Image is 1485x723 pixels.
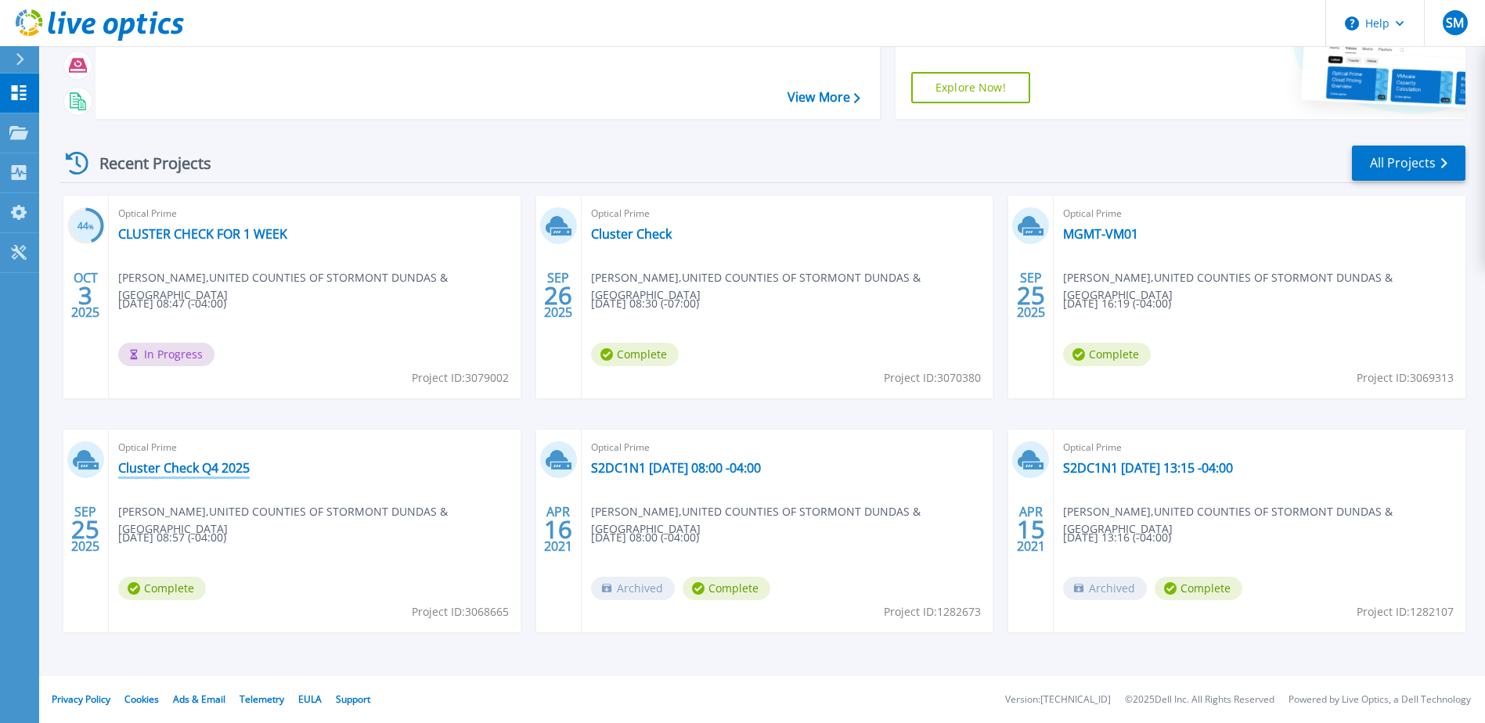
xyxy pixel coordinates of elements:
[88,222,94,231] span: %
[1063,295,1171,312] span: [DATE] 16:19 (-04:00)
[544,523,572,536] span: 16
[118,460,250,476] a: Cluster Check Q4 2025
[118,295,226,312] span: [DATE] 08:47 (-04:00)
[1125,695,1274,705] li: © 2025 Dell Inc. All Rights Reserved
[1063,503,1465,538] span: [PERSON_NAME] , UNITED COUNTIES OF STORMONT DUNDAS & [GEOGRAPHIC_DATA]
[70,501,100,558] div: SEP 2025
[1017,523,1045,536] span: 15
[1063,226,1138,242] a: MGMT-VM01
[788,90,860,105] a: View More
[1357,603,1454,620] span: Project ID: 1282107
[591,205,984,222] span: Optical Prime
[1063,577,1147,600] span: Archived
[591,577,675,600] span: Archived
[70,267,100,324] div: OCT 2025
[1017,289,1045,302] span: 25
[884,603,981,620] span: Project ID: 1282673
[683,577,770,600] span: Complete
[118,577,206,600] span: Complete
[118,343,214,366] span: In Progress
[118,205,511,222] span: Optical Prime
[591,269,993,304] span: [PERSON_NAME] , UNITED COUNTIES OF STORMONT DUNDAS & [GEOGRAPHIC_DATA]
[52,692,110,706] a: Privacy Policy
[591,439,984,456] span: Optical Prime
[1005,695,1111,705] li: Version: [TECHNICAL_ID]
[1063,269,1465,304] span: [PERSON_NAME] , UNITED COUNTIES OF STORMONT DUNDAS & [GEOGRAPHIC_DATA]
[1357,369,1454,387] span: Project ID: 3069313
[1016,267,1046,324] div: SEP 2025
[591,295,699,312] span: [DATE] 08:30 (-07:00)
[118,439,511,456] span: Optical Prime
[60,144,232,182] div: Recent Projects
[544,289,572,302] span: 26
[78,289,92,302] span: 3
[118,269,521,304] span: [PERSON_NAME] , UNITED COUNTIES OF STORMONT DUNDAS & [GEOGRAPHIC_DATA]
[1155,577,1242,600] span: Complete
[412,603,509,620] span: Project ID: 3068665
[1063,460,1233,476] a: S2DC1N1 [DATE] 13:15 -04:00
[240,692,284,706] a: Telemetry
[173,692,225,706] a: Ads & Email
[911,72,1030,103] a: Explore Now!
[591,503,993,538] span: [PERSON_NAME] , UNITED COUNTIES OF STORMONT DUNDAS & [GEOGRAPHIC_DATA]
[591,460,761,476] a: S2DC1N1 [DATE] 08:00 -04:00
[118,503,521,538] span: [PERSON_NAME] , UNITED COUNTIES OF STORMONT DUNDAS & [GEOGRAPHIC_DATA]
[591,529,699,546] span: [DATE] 08:00 (-04:00)
[591,226,672,242] a: Cluster Check
[1352,146,1465,181] a: All Projects
[118,529,226,546] span: [DATE] 08:57 (-04:00)
[1063,205,1456,222] span: Optical Prime
[124,692,159,706] a: Cookies
[543,501,573,558] div: APR 2021
[1016,501,1046,558] div: APR 2021
[336,692,370,706] a: Support
[1063,529,1171,546] span: [DATE] 13:16 (-04:00)
[1289,695,1471,705] li: Powered by Live Optics, a Dell Technology
[1446,16,1464,29] span: SM
[71,523,99,536] span: 25
[884,369,981,387] span: Project ID: 3070380
[1063,343,1151,366] span: Complete
[412,369,509,387] span: Project ID: 3079002
[543,267,573,324] div: SEP 2025
[67,218,104,236] h3: 44
[591,343,679,366] span: Complete
[1063,439,1456,456] span: Optical Prime
[298,692,322,706] a: EULA
[118,226,287,242] a: CLUSTER CHECK FOR 1 WEEK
